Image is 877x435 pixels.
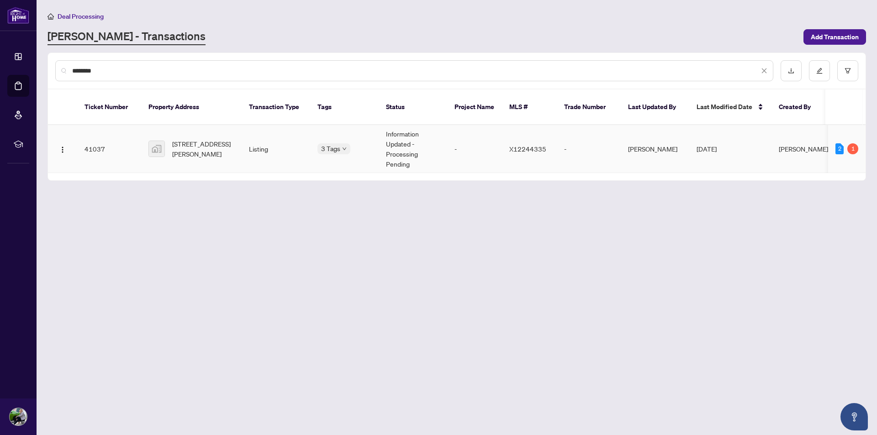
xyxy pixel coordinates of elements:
th: Last Updated By [621,89,689,125]
th: Last Modified Date [689,89,771,125]
td: - [447,125,502,173]
span: Deal Processing [58,12,104,21]
a: [PERSON_NAME] - Transactions [48,29,206,45]
span: [PERSON_NAME] [779,145,828,153]
td: - [557,125,621,173]
td: Listing [242,125,310,173]
div: 2 [835,143,844,154]
button: Add Transaction [803,29,866,45]
td: [PERSON_NAME] [621,125,689,173]
img: logo [7,7,29,24]
img: Logo [59,146,66,153]
img: thumbnail-img [149,141,164,157]
span: edit [816,68,823,74]
button: Logo [55,142,70,156]
th: Project Name [447,89,502,125]
th: Status [379,89,447,125]
div: 1 [847,143,858,154]
button: filter [837,60,858,81]
span: down [342,147,347,151]
button: edit [809,60,830,81]
span: X12244335 [509,145,546,153]
span: [STREET_ADDRESS][PERSON_NAME] [172,139,234,159]
td: Information Updated - Processing Pending [379,125,447,173]
span: 3 Tags [321,143,340,154]
th: MLS # [502,89,557,125]
span: Last Modified Date [697,102,752,112]
button: download [781,60,802,81]
span: home [48,13,54,20]
span: Add Transaction [811,30,859,44]
button: Open asap [840,403,868,430]
span: [DATE] [697,145,717,153]
th: Trade Number [557,89,621,125]
span: filter [845,68,851,74]
img: Profile Icon [10,408,27,425]
th: Transaction Type [242,89,310,125]
span: download [788,68,794,74]
th: Created By [771,89,826,125]
th: Property Address [141,89,242,125]
th: Tags [310,89,379,125]
th: Ticket Number [77,89,141,125]
td: 41037 [77,125,141,173]
span: close [761,68,767,74]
